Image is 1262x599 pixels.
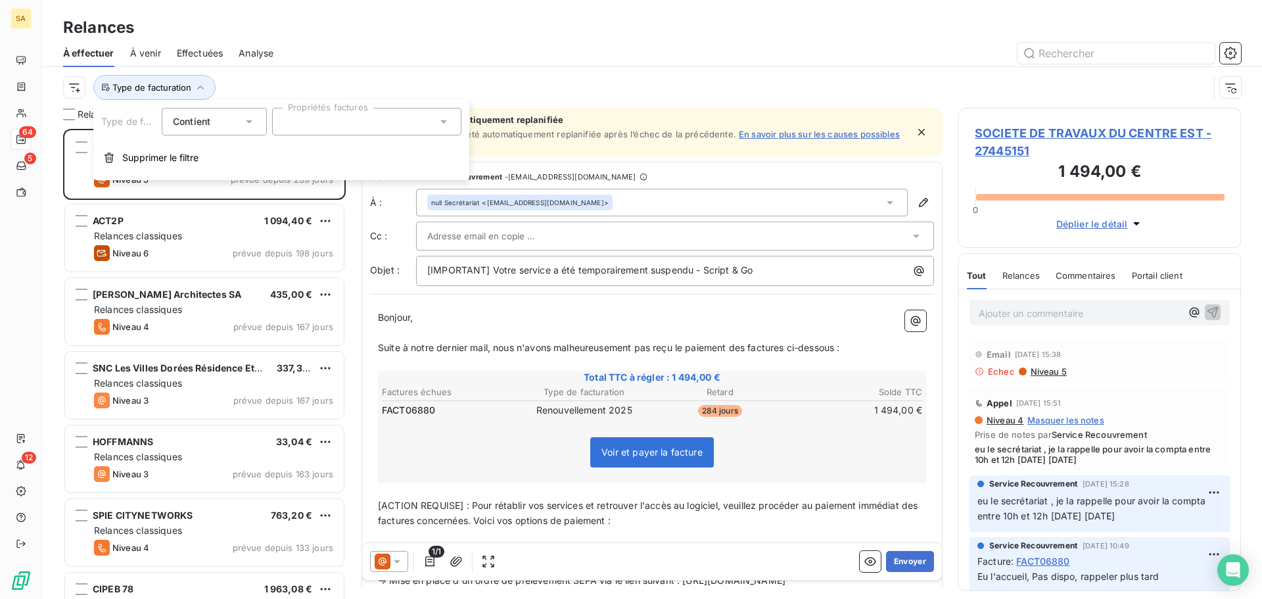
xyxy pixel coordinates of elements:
span: [DATE] 10:49 [1083,542,1129,550]
span: À venir [130,47,161,60]
span: 12 [22,452,36,464]
th: Type de facturation [517,385,652,399]
span: À effectuer [63,47,114,60]
span: 5 [24,153,36,164]
th: Retard [653,385,787,399]
span: Relances [1002,270,1040,281]
span: [PERSON_NAME] Architectes SA [93,289,241,300]
span: Voir et payer la facture [601,446,703,458]
span: Tout [967,270,987,281]
span: Cette relance a été automatiquement replanifiée après l’échec de la précédente. [400,129,736,139]
span: Appel [987,398,1012,408]
span: Masquer les notes [1027,415,1104,425]
th: Factures échues [381,385,516,399]
span: Objet : [370,264,400,276]
span: Relances [78,108,117,121]
div: grid [63,129,346,599]
span: Eu l'accueil, Pas dispo, rappeler plus tard [977,571,1159,582]
span: Type de facturation [101,116,188,127]
span: [IMPORTANT] Votre service a été temporairement suspendu - Script & Go [427,264,753,276]
span: 64 [19,126,36,138]
span: 1/1 [429,546,444,558]
span: [DATE] 15:51 [1016,399,1062,407]
span: Niveau 3 [112,469,149,479]
span: Email [987,349,1011,360]
span: Niveau 4 [112,322,149,332]
span: [DATE] 15:38 [1015,350,1062,358]
span: prévue depuis 167 jours [233,322,333,332]
span: Supprimer le filtre [122,151,199,164]
span: Type de facturation [112,82,191,93]
span: Relances classiques [94,304,182,315]
span: Service Recouvrement [989,540,1077,552]
span: 0 [973,204,978,215]
button: Supprimer le filtre [93,143,469,172]
input: Propriétés factures [283,116,294,128]
span: null Secrétariat [431,198,479,207]
span: [DATE] 15:28 [1083,480,1129,488]
span: SOCIETE DE TRAVAUX DU CENTRE EST - 27445151 [975,124,1225,160]
span: Echec [988,366,1015,377]
span: Relances classiques [94,230,182,241]
span: Facture : [977,554,1014,568]
span: Niveau 5 [1029,366,1067,377]
h3: Relances [63,16,134,39]
button: Déplier le détail [1052,216,1148,231]
div: SA [11,8,32,29]
span: - [EMAIL_ADDRESS][DOMAIN_NAME] [505,173,636,181]
span: prévue depuis 133 jours [233,542,333,553]
button: Envoyer [886,551,934,572]
span: Total TTC à régler : 1 494,00 € [380,371,924,384]
span: eu le secrétariat , je la rappelle pour avoir la compta entre 10h et 12h [DATE] [DATE] [975,444,1225,465]
span: Relances classiques [94,377,182,389]
span: Service Recouvrement [989,478,1077,490]
span: Bonjour, [378,312,413,323]
span: Relances classiques [94,525,182,536]
span: SPIE CITYNETWORKS [93,510,193,521]
span: 1 094,40 € [264,215,313,226]
th: Solde TTC [789,385,923,399]
span: CIPEB 78 [93,583,133,594]
span: 337,32 € [277,362,317,373]
span: 284 jours [698,405,742,417]
span: Relance automatiquement replanifiée [400,114,907,125]
span: 435,00 € [270,289,312,300]
div: <[EMAIL_ADDRESS][DOMAIN_NAME]> [431,198,609,207]
span: 763,20 € [271,510,312,521]
span: SOCIETE DE TRAVAUX DU CENTRE EST [93,141,270,153]
span: 1 963,08 € [264,583,313,594]
span: FACT06880 [382,404,435,417]
span: Service Recouvrement [1052,429,1147,440]
span: prévue depuis 167 jours [233,395,333,406]
span: Déplier le détail [1056,217,1128,231]
td: Renouvellement 2025 [517,403,652,418]
span: prévue depuis 163 jours [233,469,333,479]
span: Niveau 4 [112,542,149,553]
span: Niveau 6 [112,248,149,258]
input: Adresse email en copie ... [427,226,569,246]
span: [ACTION REQUISE] : Pour rétablir vos services et retrouver l'accès au logiciel, veuillez procéder... [378,500,920,526]
span: FACT06880 [1016,554,1069,568]
button: Type de facturation [93,75,216,100]
div: Open Intercom Messenger [1217,554,1249,586]
label: Cc : [370,229,416,243]
label: À : [370,196,416,209]
span: ACT2P [93,215,124,226]
span: Service Recouvrement [419,173,502,181]
span: Effectuées [177,47,223,60]
span: HOFFMANNS [93,436,153,447]
input: Rechercher [1017,43,1215,64]
span: SNC Les Villes Dorées Résidence Etudiante [93,362,289,373]
span: Contient [173,116,210,127]
span: prévue depuis 198 jours [233,248,333,258]
span: Niveau 4 [985,415,1023,425]
td: 1 494,00 € [789,403,923,418]
span: Prise de notes par [975,429,1225,440]
span: Portail client [1132,270,1182,281]
span: Commentaires [1056,270,1116,281]
span: Niveau 3 [112,395,149,406]
span: 33,04 € [276,436,312,447]
span: eu le secrétariat , je la rappelle pour avoir la compta entre 10h et 12h [DATE] [DATE] [977,495,1208,521]
span: Relances classiques [94,451,182,462]
span: Analyse [239,47,273,60]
